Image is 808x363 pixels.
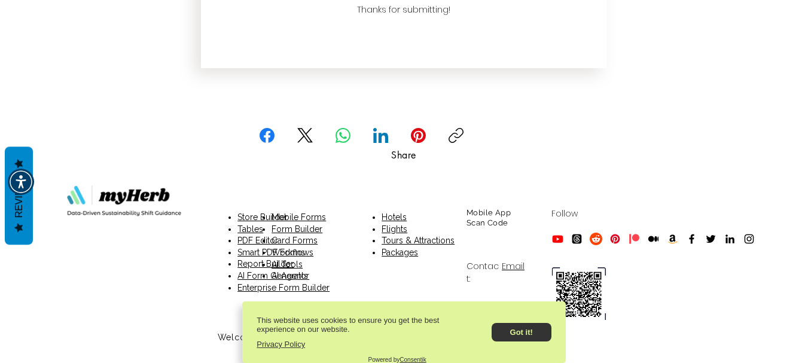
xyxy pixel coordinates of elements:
img: LinkedIn [724,233,736,245]
span: Follow [551,208,578,219]
button: Reviews [5,147,33,245]
span: Contact: [466,260,499,285]
span: Form Builder [272,224,322,234]
button: Copy link [449,128,464,143]
a: Consentik [400,356,426,363]
span: Thanks for submitting! [357,4,450,16]
span: Workflows [272,248,313,257]
a: Privacy Policy [257,340,305,349]
iframe: Greenspark Earth Positive Badge [52,231,196,298]
img: Facebook [685,233,698,245]
span: Welcome to myHerb© 2025, highlighting nature's eco-friendly initiatives. [218,333,530,342]
iframe: Google Customer Reviews [709,331,808,363]
a: Facebook [260,128,275,143]
img: Medium [647,233,660,245]
img: Twitter [705,233,717,245]
a: Store Builder [237,212,288,222]
a: AI Form Generator [237,271,309,280]
a: Form Builder [272,223,322,235]
a: AI Tools [272,258,303,270]
div: Accessibility Menu [8,169,34,195]
a: AI Agents [272,270,308,282]
p: This website uses cookies to ensure you get the best experience on our website. [257,316,467,334]
a: Enterprise Form Builder [237,283,330,292]
a: Smart PDF Forms [237,248,305,257]
a: Card Forms [272,234,318,246]
img: Pinterest [609,233,621,245]
a: Report Builder [237,259,294,269]
a: PDF Editor [237,236,278,245]
button: Got it! [492,323,551,341]
a: Tours & Attractions [382,236,455,245]
img: Youtube [551,233,564,245]
img: Instagram [743,233,755,245]
span: Mobile Forms [272,212,326,222]
ul: Social Bar [551,233,755,245]
a: Pinterest [411,128,426,143]
a: X (Twitter) [297,128,313,143]
a: WhatsApp [336,128,350,143]
img: Mobile-App-Wix-com-myherb-mobile-app QR Code [551,267,606,320]
a: Tables [237,224,263,234]
a: Hotels [382,211,407,223]
a: Workflows [272,246,313,258]
img: Reddit [590,233,602,245]
img: Patreon [628,233,641,245]
a: Email [502,260,525,272]
img: Threads [571,233,583,245]
a: Mobile Forms [272,211,326,223]
ul: Share Buttons [244,128,479,143]
span: AI Agents [272,271,308,280]
iframe: Wix Chat [670,312,808,363]
img: Logo [63,182,185,219]
span: AI Tools [272,260,303,269]
p: Powered by [368,356,426,363]
span: Card Forms [272,236,318,245]
span: Mobile App Scan Code [466,208,511,227]
span: Share [391,149,416,161]
a: LinkedIn [373,128,388,143]
img: Amazon [666,233,679,245]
